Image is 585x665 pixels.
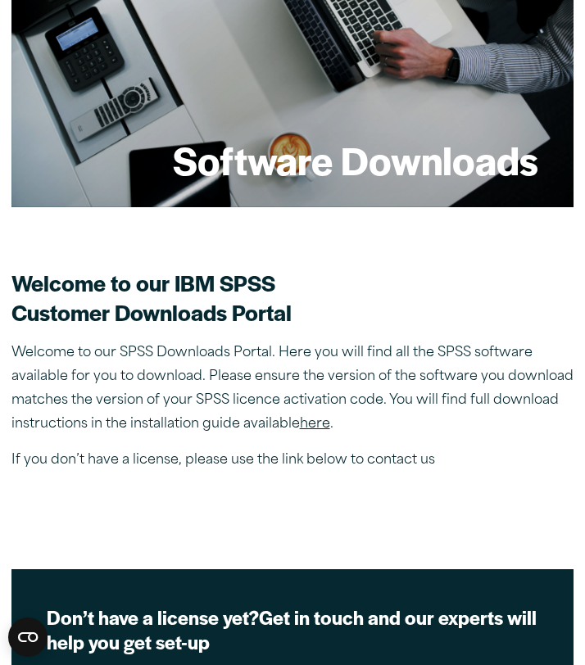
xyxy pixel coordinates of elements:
[8,617,48,657] button: Open CMP widget
[11,342,574,436] p: Welcome to our SPSS Downloads Portal. Here you will find all the SPSS software available for you ...
[8,617,48,657] div: CookieBot Widget Contents
[300,418,330,431] a: here
[8,617,48,657] svg: CookieBot Widget Icon
[173,134,538,185] h1: Software Downloads
[11,449,574,473] p: If you don’t have a license, please use the link below to contact us
[47,604,259,631] strong: Don’t have a license yet?
[47,605,539,655] h2: Get in touch and our experts will help you get set-up
[11,269,574,328] h2: Welcome to our IBM SPSS Customer Downloads Portal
